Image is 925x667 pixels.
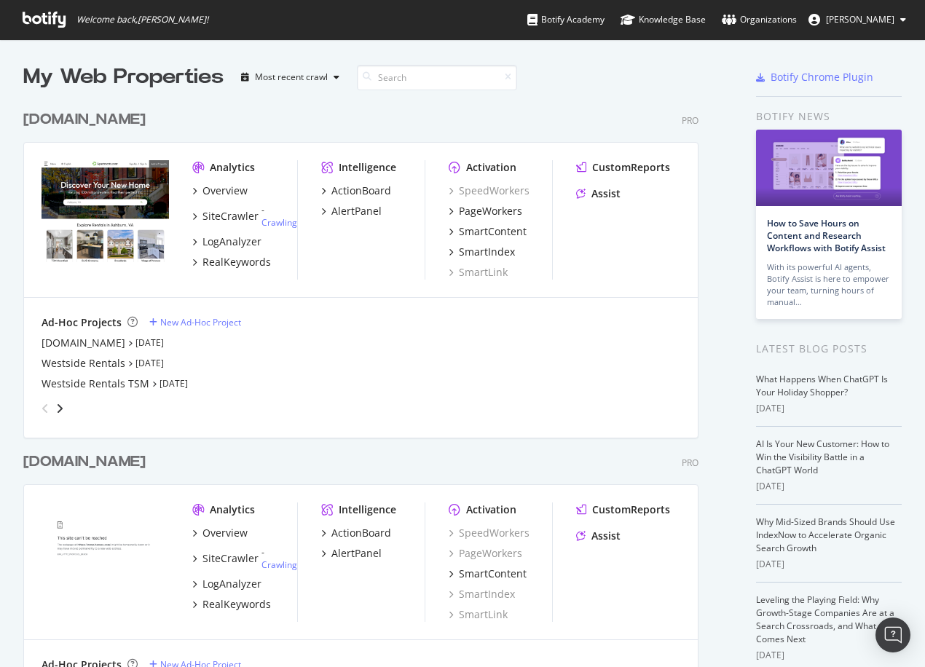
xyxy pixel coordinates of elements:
[331,526,391,540] div: ActionBoard
[357,65,517,90] input: Search
[826,13,894,25] span: Sovann Hyde
[682,114,698,127] div: Pro
[756,593,894,645] a: Leveling the Playing Field: Why Growth-Stage Companies Are at a Search Crossroads, and What Comes...
[23,109,151,130] a: [DOMAIN_NAME]
[76,14,208,25] span: Welcome back, [PERSON_NAME] !
[331,204,382,218] div: AlertPanel
[192,546,297,571] a: SiteCrawler- Crawling
[449,526,530,540] a: SpeedWorkers
[192,526,248,540] a: Overview
[756,649,902,662] div: [DATE]
[261,559,297,571] a: Crawling
[682,457,698,469] div: Pro
[767,217,886,254] a: How to Save Hours on Content and Research Workflows with Botify Assist
[591,186,621,201] div: Assist
[756,516,895,554] a: Why Mid-Sized Brands Should Use IndexNow to Accelerate Organic Search Growth
[192,597,271,612] a: RealKeywords
[449,607,508,622] a: SmartLink
[42,160,169,262] img: apartments.com
[261,204,297,229] div: -
[449,567,527,581] a: SmartContent
[321,204,382,218] a: AlertPanel
[321,183,391,198] a: ActionBoard
[756,438,889,476] a: AI Is Your New Customer: How to Win the Visibility Battle in a ChatGPT World
[449,183,530,198] div: SpeedWorkers
[756,402,902,415] div: [DATE]
[202,255,271,269] div: RealKeywords
[621,12,706,27] div: Knowledge Base
[449,546,522,561] a: PageWorkers
[459,245,515,259] div: SmartIndex
[722,12,797,27] div: Organizations
[36,397,55,420] div: angle-left
[459,567,527,581] div: SmartContent
[767,261,891,308] div: With its powerful AI agents, Botify Assist is here to empower your team, turning hours of manual…
[42,502,169,604] img: www.homes.com
[756,130,902,206] img: How to Save Hours on Content and Research Workflows with Botify Assist
[23,109,146,130] div: [DOMAIN_NAME]
[202,526,248,540] div: Overview
[331,546,382,561] div: AlertPanel
[202,597,271,612] div: RealKeywords
[576,160,670,175] a: CustomReports
[42,376,149,391] a: Westside Rentals TSM
[466,502,516,517] div: Activation
[449,245,515,259] a: SmartIndex
[756,341,902,357] div: Latest Blog Posts
[192,255,271,269] a: RealKeywords
[756,373,888,398] a: What Happens When ChatGPT Is Your Holiday Shopper?
[459,204,522,218] div: PageWorkers
[771,70,873,84] div: Botify Chrome Plugin
[42,315,122,330] div: Ad-Hoc Projects
[160,316,241,328] div: New Ad-Hoc Project
[202,234,261,249] div: LogAnalyzer
[23,451,151,473] a: [DOMAIN_NAME]
[875,617,910,652] div: Open Intercom Messenger
[210,160,255,175] div: Analytics
[321,526,391,540] a: ActionBoard
[23,63,224,92] div: My Web Properties
[797,8,918,31] button: [PERSON_NAME]
[466,160,516,175] div: Activation
[23,451,146,473] div: [DOMAIN_NAME]
[449,204,522,218] a: PageWorkers
[192,183,248,198] a: Overview
[591,529,621,543] div: Assist
[449,224,527,239] a: SmartContent
[527,12,605,27] div: Botify Academy
[210,502,255,517] div: Analytics
[339,160,396,175] div: Intelligence
[321,546,382,561] a: AlertPanel
[255,73,328,82] div: Most recent crawl
[449,265,508,280] a: SmartLink
[192,577,261,591] a: LogAnalyzer
[261,216,297,229] a: Crawling
[202,209,259,224] div: SiteCrawler
[149,316,241,328] a: New Ad-Hoc Project
[192,234,261,249] a: LogAnalyzer
[756,558,902,571] div: [DATE]
[202,183,248,198] div: Overview
[331,183,391,198] div: ActionBoard
[235,66,345,89] button: Most recent crawl
[339,502,396,517] div: Intelligence
[135,357,164,369] a: [DATE]
[160,377,188,390] a: [DATE]
[202,551,259,566] div: SiteCrawler
[192,204,297,229] a: SiteCrawler- Crawling
[42,336,125,350] a: [DOMAIN_NAME]
[592,160,670,175] div: CustomReports
[459,224,527,239] div: SmartContent
[55,401,65,416] div: angle-right
[449,587,515,601] a: SmartIndex
[42,356,125,371] a: Westside Rentals
[202,577,261,591] div: LogAnalyzer
[135,336,164,349] a: [DATE]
